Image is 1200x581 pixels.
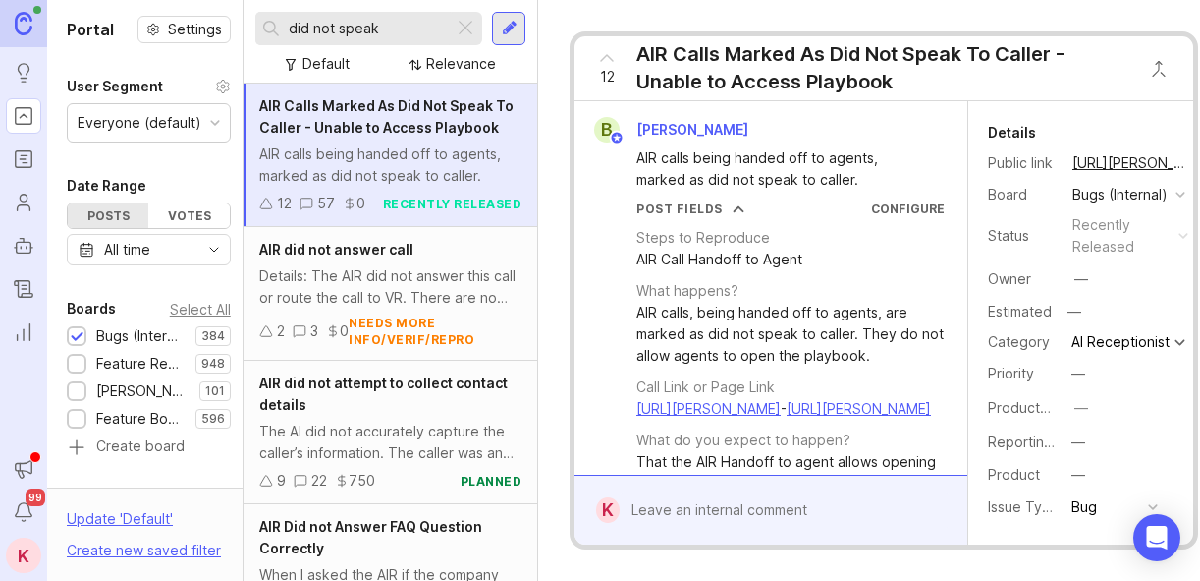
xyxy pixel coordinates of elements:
[96,380,190,402] div: [PERSON_NAME] (Public)
[310,320,318,342] div: 3
[6,494,41,530] button: Notifications
[96,408,186,430] div: Feature Board Sandbox [DATE]
[302,53,350,75] div: Default
[636,201,723,217] div: Post Fields
[67,508,173,540] div: Update ' Default '
[636,430,850,451] div: What do you expect to happen?
[988,399,1092,416] label: ProductboardID
[1066,150,1194,176] a: [URL][PERSON_NAME]
[636,400,781,417] a: [URL][PERSON_NAME]
[988,331,1057,353] div: Category
[26,489,45,506] span: 99
[259,421,521,464] div: The AI did not accurately capture the caller’s information. The caller was an existing client, bu...
[259,265,521,309] div: Details: The AIR did not answer this call or route the call to VR. There are no Events, recording...
[6,451,41,487] button: Announcements
[6,142,41,177] a: Roadmaps
[6,185,41,220] a: Users
[170,304,231,315] div: Select All
[201,328,225,344] p: 384
[636,302,945,367] div: AIR calls, being handed off to agents, are marked as did not speak to caller. They do not allow a...
[988,365,1034,381] label: Priority
[356,193,365,214] div: 0
[1074,397,1088,419] div: —
[6,228,41,263] a: Autopilot
[349,470,375,492] div: 750
[349,315,521,348] div: needs more info/verif/repro
[68,203,148,228] div: Posts
[636,451,945,516] div: That the AIR Handoff to agent allows opening the playbook and does not [PERSON_NAME] as did not s...
[988,498,1060,515] label: Issue Type
[198,242,230,258] svg: toggle icon
[636,377,775,398] div: Call Link or Page Link
[340,320,349,342] div: 0
[988,152,1057,174] div: Public link
[148,203,229,228] div: Votes
[636,201,744,217] button: Post Fields
[596,497,620,523] div: K
[426,53,496,75] div: Relevance
[787,400,931,417] a: [URL][PERSON_NAME]
[259,518,482,556] span: AIR Did not Answer FAQ Question Correctly
[594,117,620,143] div: B
[289,18,446,39] input: Search...
[205,383,225,399] p: 101
[244,227,537,361] a: AIR did not answer callDetails: The AIR did not answer this call or route the call to VR. There a...
[201,356,225,372] p: 948
[988,305,1052,319] div: Estimated
[1133,514,1180,561] div: Open Intercom Messenger
[636,249,802,270] div: AIR Call Handoff to Agent
[137,16,231,43] button: Settings
[988,434,1093,450] label: Reporting Team
[277,470,286,492] div: 9
[6,315,41,350] a: Reporting
[461,473,522,490] div: planned
[636,40,1129,95] div: AIR Calls Marked As Did Not Speak To Caller - Unable to Access Playbook
[636,398,931,420] div: -
[988,184,1057,205] div: Board
[1068,395,1094,421] button: ProductboardID
[610,131,625,145] img: member badge
[244,361,537,504] a: AIR did not attempt to collect contact detailsThe AI did not accurately capture the caller’s info...
[1071,363,1085,384] div: —
[636,227,770,249] div: Steps to Reproduce
[988,268,1057,290] div: Owner
[6,98,41,134] a: Portal
[1071,335,1170,349] div: AI Receptionist
[259,375,508,413] span: AIR did not attempt to collect contact details
[259,97,514,136] span: AIR Calls Marked As Did Not Speak To Caller - Unable to Access Playbook
[636,280,738,302] div: What happens?
[96,353,186,375] div: Feature Requests (Internal)
[988,121,1036,145] div: Details
[1072,214,1171,258] div: recently released
[600,66,615,87] span: 12
[6,55,41,90] a: Ideas
[67,75,163,98] div: User Segment
[67,540,221,561] div: Create new saved filter
[259,241,413,258] span: AIR did not answer call
[383,196,522,212] div: recently released
[259,144,521,187] div: AIR calls being handed off to agents, marked as did not speak to caller.
[636,121,748,138] span: [PERSON_NAME]
[67,439,231,457] a: Create board
[1139,49,1178,88] button: Close button
[78,112,201,134] div: Everyone (default)
[15,12,32,34] img: Canny Home
[67,297,116,320] div: Boards
[311,470,327,492] div: 22
[871,202,945,216] a: Configure
[1071,496,1097,518] div: Bug
[96,325,186,347] div: Bugs (Internal)
[6,271,41,307] a: Changelog
[6,538,41,573] button: K
[1074,268,1088,290] div: —
[636,147,928,191] div: AIR calls being handed off to agents, marked as did not speak to caller.
[104,239,150,261] div: All time
[988,466,1040,483] label: Product
[67,18,114,41] h1: Portal
[168,20,222,39] span: Settings
[201,411,225,427] p: 596
[244,84,537,227] a: AIR Calls Marked As Did Not Speak To Caller - Unable to Access PlaybookAIR calls being handed off...
[1071,432,1085,453] div: —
